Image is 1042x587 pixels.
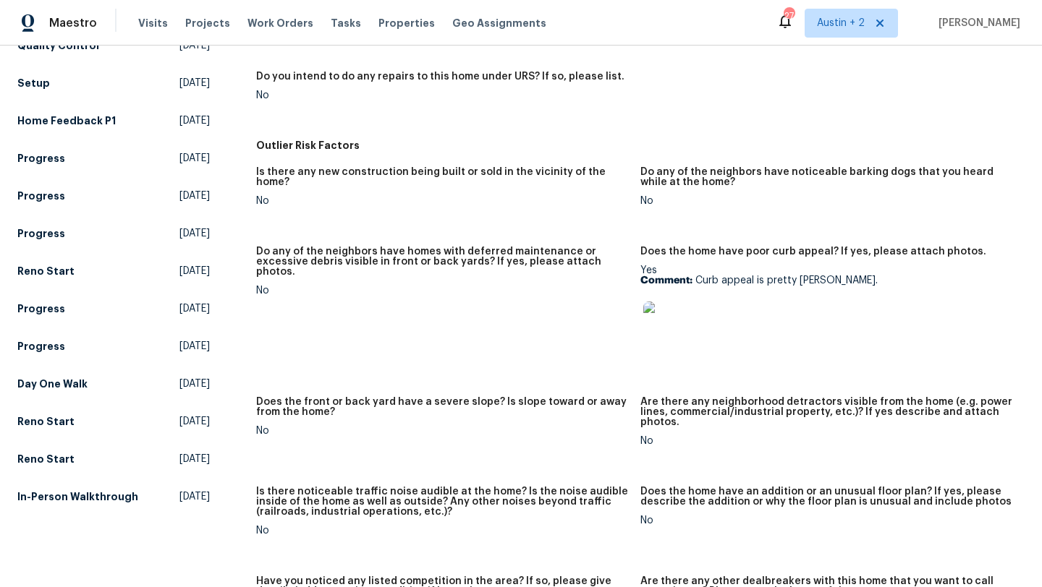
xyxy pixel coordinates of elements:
[640,515,1013,526] div: No
[17,183,210,209] a: Progress[DATE]
[640,275,1013,286] p: Curb appeal is pretty [PERSON_NAME].
[640,397,1013,427] h5: Are there any neighborhood detractors visible from the home (e.g. power lines, commercial/industr...
[179,264,210,278] span: [DATE]
[452,16,546,30] span: Geo Assignments
[179,414,210,429] span: [DATE]
[179,226,210,241] span: [DATE]
[17,377,88,391] h5: Day One Walk
[179,38,210,53] span: [DATE]
[17,301,65,316] h5: Progress
[256,247,629,277] h5: Do any of the neighbors have homes with deferred maintenance or excessive debris visible in front...
[17,189,65,203] h5: Progress
[640,247,986,257] h5: Does the home have poor curb appeal? If yes, please attach photos.
[17,489,138,504] h5: In-Person Walkthrough
[640,167,1013,187] h5: Do any of the neighbors have noticeable barking dogs that you heard while at the home?
[256,526,629,536] div: No
[640,436,1013,446] div: No
[247,16,313,30] span: Work Orders
[49,16,97,30] span: Maestro
[640,265,1013,356] div: Yes
[17,33,210,59] a: Quality Control[DATE]
[179,189,210,203] span: [DATE]
[17,339,65,354] h5: Progress
[17,151,65,166] h5: Progress
[640,275,692,286] b: Comment:
[17,108,210,134] a: Home Feedback P1[DATE]
[256,286,629,296] div: No
[179,377,210,391] span: [DATE]
[17,38,99,53] h5: Quality Control
[138,16,168,30] span: Visits
[17,113,116,128] h5: Home Feedback P1
[256,72,624,82] h5: Do you intend to do any repairs to this home under URS? If so, please list.
[256,426,629,436] div: No
[17,264,75,278] h5: Reno Start
[933,16,1020,30] span: [PERSON_NAME]
[17,145,210,171] a: Progress[DATE]
[17,70,210,96] a: Setup[DATE]
[256,138,1025,153] h5: Outlier Risk Factors
[256,196,629,206] div: No
[256,90,629,100] div: No
[17,414,75,429] h5: Reno Start
[17,76,50,90] h5: Setup
[640,487,1013,507] h5: Does the home have an addition or an unusual floor plan? If yes, please describe the addition or ...
[179,76,210,90] span: [DATE]
[817,16,865,30] span: Austin + 2
[640,196,1013,206] div: No
[331,18,361,28] span: Tasks
[17,296,210,322] a: Progress[DATE]
[179,339,210,354] span: [DATE]
[179,151,210,166] span: [DATE]
[17,452,75,466] h5: Reno Start
[17,484,210,510] a: In-Person Walkthrough[DATE]
[17,333,210,359] a: Progress[DATE]
[17,371,210,397] a: Day One Walk[DATE]
[256,397,629,417] h5: Does the front or back yard have a severe slope? Is slope toward or away from the home?
[17,446,210,472] a: Reno Start[DATE]
[179,113,210,128] span: [DATE]
[185,16,230,30] span: Projects
[378,16,435,30] span: Properties
[784,9,794,23] div: 27
[179,452,210,466] span: [DATE]
[17,226,65,241] h5: Progress
[179,489,210,504] span: [DATE]
[256,167,629,187] h5: Is there any new construction being built or sold in the vicinity of the home?
[17,408,210,434] a: Reno Start[DATE]
[17,220,210,247] a: Progress[DATE]
[17,258,210,284] a: Reno Start[DATE]
[179,301,210,316] span: [DATE]
[256,487,629,517] h5: Is there noticeable traffic noise audible at the home? Is the noise audible inside of the home as...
